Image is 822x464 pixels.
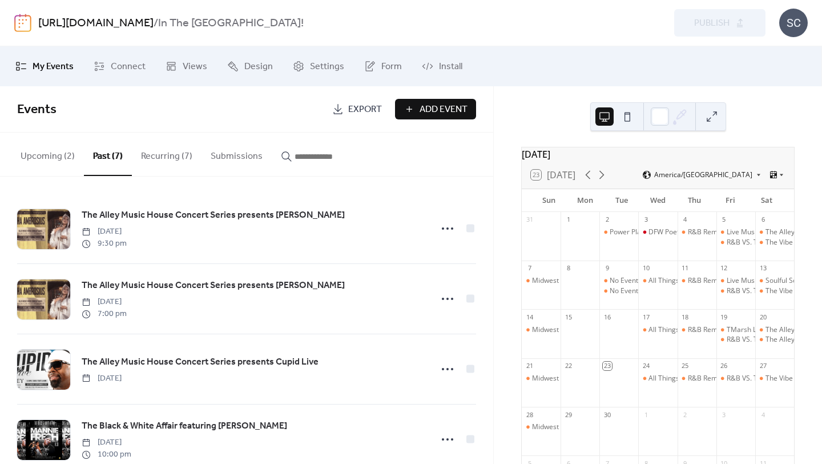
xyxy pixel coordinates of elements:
[748,189,785,212] div: Sat
[727,238,785,247] div: R&B VS. THE TRAP
[522,276,561,286] div: Midwest 2 Dallas – NFL Watch Party Series (Midwest Bar)
[678,227,716,237] div: R&B Remix Thursdays
[82,209,345,222] span: The Alley Music House Concert Series presents [PERSON_NAME]
[688,325,757,335] div: R&B Remix Thursdays
[759,313,767,321] div: 20
[82,208,345,223] a: The Alley Music House Concert Series presents [PERSON_NAME]
[716,374,755,383] div: R&B VS. THE TRAP
[688,227,757,237] div: R&B Remix Thursdays
[681,313,690,321] div: 18
[716,276,755,286] div: Live Music Performance by Don Diego & The Razz Band
[84,133,132,176] button: Past (7)
[759,215,767,224] div: 6
[420,103,468,117] span: Add Event
[413,51,471,82] a: Install
[154,13,158,34] b: /
[525,264,534,273] div: 7
[642,215,650,224] div: 3
[720,410,728,419] div: 3
[7,51,82,82] a: My Events
[642,410,650,419] div: 1
[638,276,677,286] div: All Things Open Mic
[85,51,154,82] a: Connect
[610,286,638,296] div: No Event
[678,276,716,286] div: R&B Remix Thursdays
[716,227,755,237] div: Live Music Performance by TMarsh
[720,313,728,321] div: 19
[82,373,122,385] span: [DATE]
[564,264,573,273] div: 8
[183,60,207,74] span: Views
[681,410,690,419] div: 2
[603,189,640,212] div: Tue
[638,325,677,335] div: All Things Open Mic
[755,325,794,335] div: The Alley Music House Concert Series presents Marsha Ambrosius
[82,449,131,461] span: 10:00 pm
[522,422,561,432] div: Midwest 2 Dallas – NFL Watch Party Series (Midwest Bar)
[564,410,573,419] div: 29
[82,355,319,370] a: The Alley Music House Concert Series presents Cupid Live
[755,238,794,247] div: The Vibe
[11,133,84,175] button: Upcoming (2)
[532,325,713,335] div: Midwest 2 Dallas – NFL Watch Party Series (Midwest Bar)
[33,60,74,74] span: My Events
[603,313,611,321] div: 16
[759,362,767,370] div: 27
[310,60,344,74] span: Settings
[678,374,716,383] div: R&B Remix Thursdays
[610,227,676,237] div: Power Play Tuesdays
[759,264,767,273] div: 13
[599,286,638,296] div: No Event
[610,276,638,286] div: No Event
[727,374,785,383] div: R&B VS. THE TRAP
[381,60,402,74] span: Form
[640,189,676,212] div: Wed
[111,60,146,74] span: Connect
[688,374,757,383] div: R&B Remix Thursdays
[82,296,127,308] span: [DATE]
[564,362,573,370] div: 22
[648,276,711,286] div: All Things Open Mic
[532,374,713,383] div: Midwest 2 Dallas – NFL Watch Party Series (Midwest Bar)
[14,14,31,32] img: logo
[564,215,573,224] div: 1
[716,286,755,296] div: R&B VS. THE TRAP
[648,374,711,383] div: All Things Open Mic
[132,133,202,175] button: Recurring (7)
[531,189,567,212] div: Sun
[17,97,57,122] span: Events
[755,227,794,237] div: The Alley Music House Concert Series presents Cupid Live
[654,171,752,178] span: America/[GEOGRAPHIC_DATA]
[755,276,794,286] div: Soulful Soundz Live at The Alley
[779,9,808,37] div: SC
[525,362,534,370] div: 21
[244,60,273,74] span: Design
[522,374,561,383] div: Midwest 2 Dallas – NFL Watch Party Series (Midwest Bar)
[564,313,573,321] div: 15
[676,189,712,212] div: Thu
[755,286,794,296] div: The Vibe featuring Branoofunck
[712,189,749,212] div: Fri
[522,325,561,335] div: Midwest 2 Dallas – NFL Watch Party Series (Midwest Bar)
[727,286,785,296] div: R&B VS. THE TRAP
[681,264,690,273] div: 11
[284,51,353,82] a: Settings
[525,215,534,224] div: 31
[642,264,650,273] div: 10
[716,238,755,247] div: R&B VS. THE TRAP
[82,419,287,434] a: The Black & White Affair featuring [PERSON_NAME]
[38,13,154,34] a: [URL][DOMAIN_NAME]
[82,226,127,238] span: [DATE]
[324,99,390,119] a: Export
[648,325,711,335] div: All Things Open Mic
[603,264,611,273] div: 9
[638,374,677,383] div: All Things Open Mic
[716,325,755,335] div: TMarsh Live at The Alley
[395,99,476,119] button: Add Event
[755,335,794,345] div: The Alley Music House Concert Series presents Marsha Ambrosius
[720,264,728,273] div: 12
[603,362,611,370] div: 23
[638,227,677,237] div: DFW Poetry Slam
